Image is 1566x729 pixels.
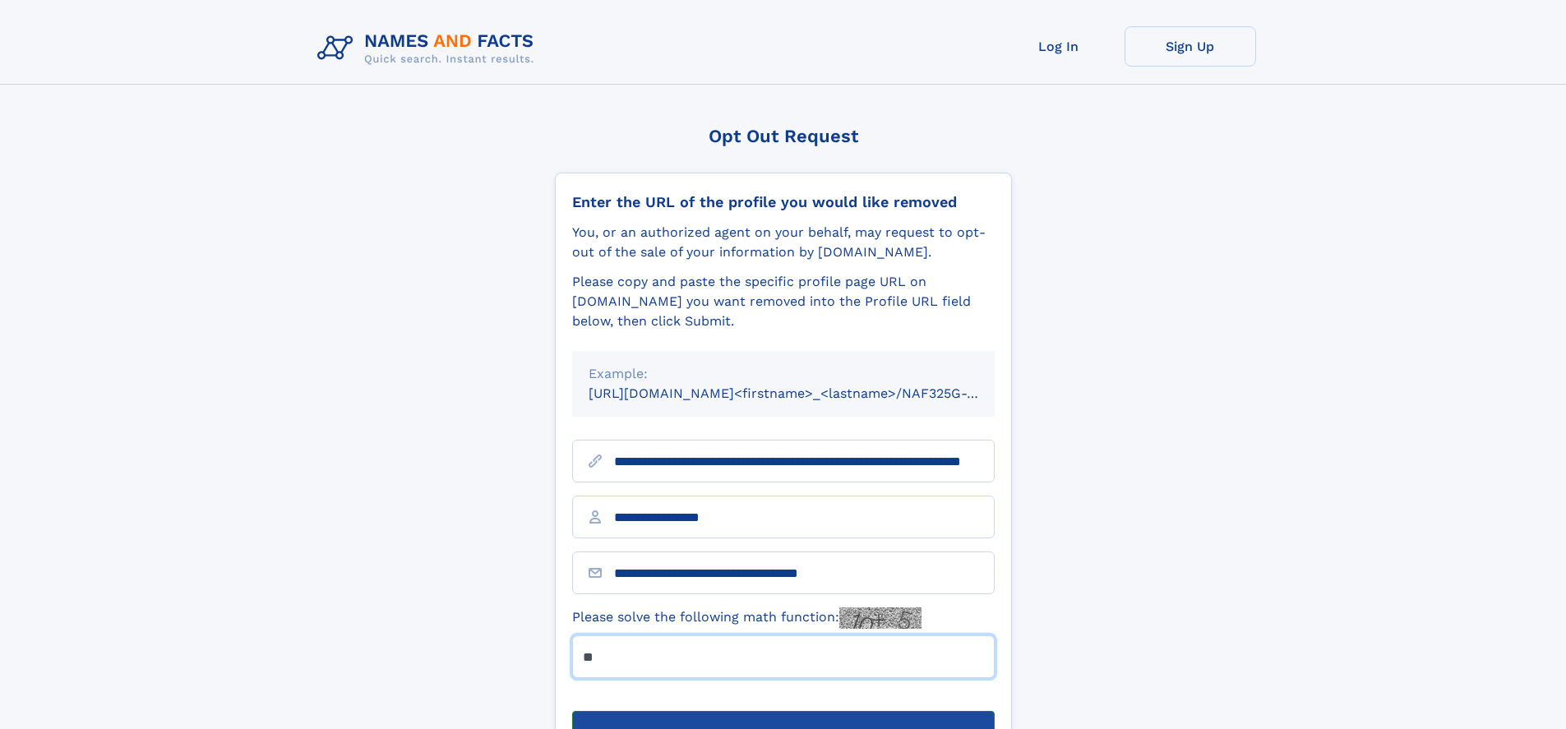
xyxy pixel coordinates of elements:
a: Sign Up [1125,26,1256,67]
small: [URL][DOMAIN_NAME]<firstname>_<lastname>/NAF325G-xxxxxxxx [589,385,1026,401]
div: Please copy and paste the specific profile page URL on [DOMAIN_NAME] you want removed into the Pr... [572,272,995,331]
div: Enter the URL of the profile you would like removed [572,193,995,211]
div: Example: [589,364,978,384]
img: Logo Names and Facts [311,26,547,71]
div: Opt Out Request [555,126,1012,146]
div: You, or an authorized agent on your behalf, may request to opt-out of the sale of your informatio... [572,223,995,262]
a: Log In [993,26,1125,67]
label: Please solve the following math function: [572,607,922,629]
